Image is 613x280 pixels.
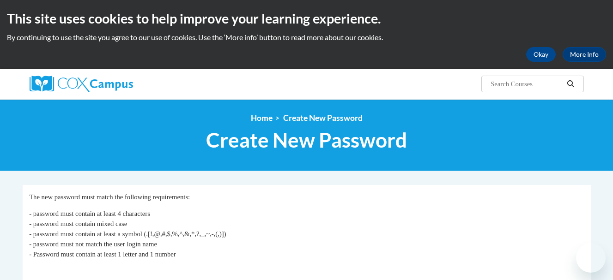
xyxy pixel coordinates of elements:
h2: This site uses cookies to help improve your learning experience. [7,9,606,28]
span: Create New Password [206,128,407,152]
a: Home [251,113,273,123]
button: Search [564,78,577,89]
iframe: Button to launch messaging window [576,243,606,273]
span: Create New Password [283,113,363,123]
a: Cox Campus [30,76,205,92]
input: Search Courses [490,78,564,89]
img: Cox Campus [30,76,133,92]
a: More Info [563,47,606,62]
span: The new password must match the following requirements: [29,193,190,201]
span: - password must contain at least 4 characters - password must contain mixed case - password must ... [29,210,226,258]
p: By continuing to use the site you agree to our use of cookies. Use the ‘More info’ button to read... [7,32,606,42]
button: Okay [526,47,556,62]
